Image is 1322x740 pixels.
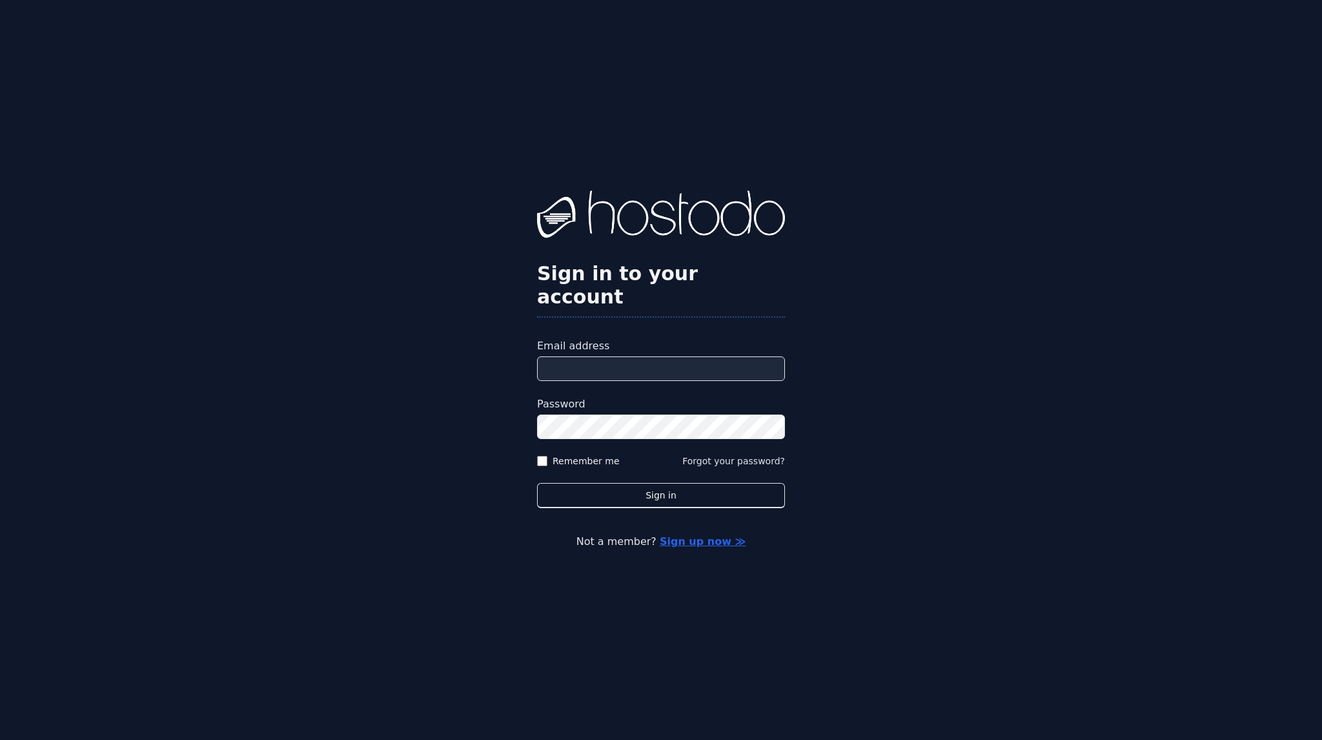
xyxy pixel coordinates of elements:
[553,455,620,468] label: Remember me
[537,483,785,508] button: Sign in
[660,535,746,548] a: Sign up now ≫
[537,190,785,242] img: Hostodo
[537,396,785,412] label: Password
[537,338,785,354] label: Email address
[62,534,1260,550] p: Not a member?
[682,455,785,468] button: Forgot your password?
[537,262,785,309] h2: Sign in to your account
